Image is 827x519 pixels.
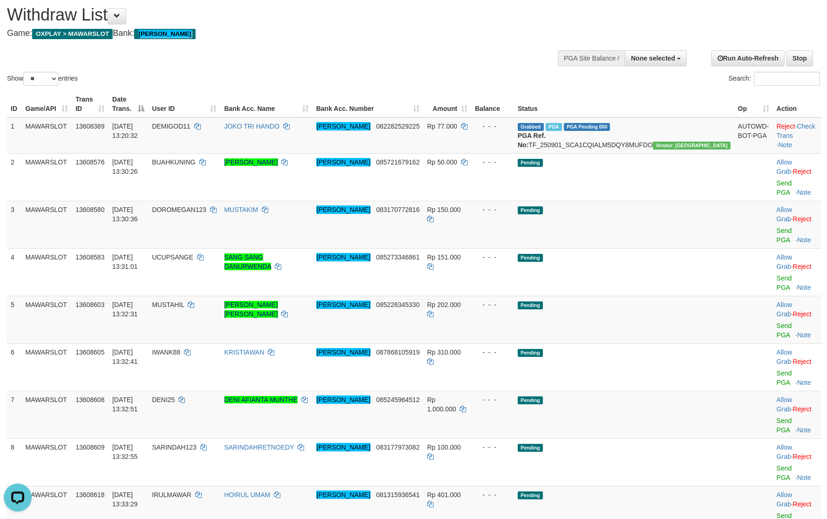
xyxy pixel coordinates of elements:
[138,30,192,38] em: [PERSON_NAME]
[224,491,271,499] a: HOIRUL UMAM
[376,348,420,356] span: Copy 087868105919 to clipboard
[475,205,510,214] div: - - -
[777,158,792,175] a: Allow Grab
[152,253,193,261] span: UCUPSANGE
[75,253,104,261] span: 13608583
[777,301,793,318] span: ·
[558,50,625,66] div: PGA Site Balance /
[777,322,792,339] a: Send PGA
[152,301,184,308] span: MUSTAHIL
[793,310,812,318] a: Reject
[625,50,687,66] button: None selected
[518,444,543,452] span: Pending
[75,301,104,308] span: 13608603
[773,91,821,117] th: Action
[427,396,456,413] span: Rp 1.000.000
[773,438,821,486] td: ·
[793,405,812,413] a: Reject
[777,396,792,413] a: Allow Grab
[376,491,420,499] span: Copy 081315936541 to clipboard
[224,253,271,270] a: SANG SANG DANURWENDA
[546,123,562,131] span: Marked by bggmhdangga
[427,158,457,166] span: Rp 50.000
[22,117,72,154] td: MAWARSLOT
[7,72,78,86] label: Show entries
[152,158,195,166] span: BUAHKUNING
[518,159,543,167] span: Pending
[777,227,792,244] a: Send PGA
[112,348,138,365] span: [DATE] 13:32:41
[316,348,371,356] em: [PERSON_NAME]
[793,215,812,223] a: Reject
[152,396,175,403] span: DENI25
[376,206,420,213] span: Copy 083170772816 to clipboard
[7,391,22,438] td: 7
[312,91,423,117] th: Bank Acc. Number: activate to sort column ascending
[754,72,820,86] input: Search:
[316,253,371,261] em: [PERSON_NAME]
[734,117,773,154] td: AUTOWD-BOT-PGA
[777,301,792,318] a: Allow Grab
[152,491,191,499] span: IRULMAWAR
[112,253,138,270] span: [DATE] 13:31:01
[475,348,510,357] div: - - -
[793,453,812,460] a: Reject
[777,464,792,481] a: Send PGA
[518,123,544,131] span: Grabbed
[777,348,792,365] a: Allow Grab
[22,391,72,438] td: MAWARSLOT
[22,296,72,343] td: MAWARSLOT
[423,91,471,117] th: Amount: activate to sort column ascending
[777,444,792,460] a: Allow Grab
[152,348,180,356] span: IWANK88
[7,153,22,201] td: 2
[376,123,420,130] span: Copy 082282529225 to clipboard
[22,153,72,201] td: MAWARSLOT
[797,331,811,339] a: Note
[518,492,543,499] span: Pending
[7,343,22,391] td: 6
[224,123,280,130] a: JOKO TRI HANDO
[475,157,510,167] div: - - -
[777,417,792,434] a: Send PGA
[475,253,510,262] div: - - -
[797,284,811,291] a: Note
[793,358,812,365] a: Reject
[773,391,821,438] td: ·
[777,253,793,270] span: ·
[631,55,675,62] span: None selected
[4,4,32,32] button: Open LiveChat chat widget
[316,158,371,166] em: [PERSON_NAME]
[797,426,811,434] a: Note
[793,500,812,508] a: Reject
[112,123,138,139] span: [DATE] 13:20:32
[152,123,190,130] span: DEMIGOD11
[777,206,793,223] span: ·
[773,117,821,154] td: · ·
[518,132,546,149] b: PGA Ref. No:
[777,491,793,508] span: ·
[518,254,543,262] span: Pending
[7,248,22,296] td: 4
[72,91,108,117] th: Trans ID: activate to sort column ascending
[777,348,793,365] span: ·
[653,142,731,150] span: Vendor URL: https://secure10.1velocity.biz
[779,141,793,149] a: Note
[75,348,104,356] span: 13608605
[112,158,138,175] span: [DATE] 13:30:26
[7,91,22,117] th: ID
[777,123,795,130] a: Reject
[75,158,104,166] span: 13608576
[152,206,206,213] span: DOROMEGAN123
[427,491,461,499] span: Rp 401.000
[376,253,420,261] span: Copy 085273346861 to clipboard
[475,300,510,309] div: - - -
[427,206,461,213] span: Rp 150.000
[475,490,510,499] div: - - -
[773,153,821,201] td: ·
[32,29,113,39] span: OXPLAY > MAWARSLOT
[773,248,821,296] td: ·
[316,443,371,451] em: [PERSON_NAME]
[7,6,542,24] h1: Withdraw List
[316,300,371,309] em: [PERSON_NAME]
